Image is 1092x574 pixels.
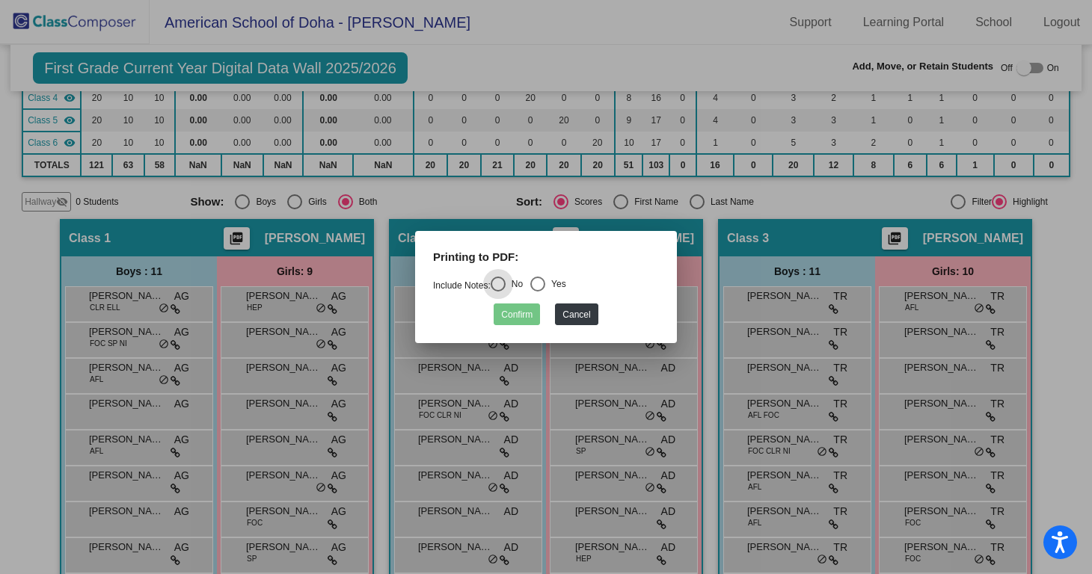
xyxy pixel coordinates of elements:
[433,249,518,266] label: Printing to PDF:
[433,280,566,291] mat-radio-group: Select an option
[555,303,598,325] button: Cancel
[506,277,523,291] div: No
[433,280,491,291] a: Include Notes:
[545,277,566,291] div: Yes
[494,303,540,325] button: Confirm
